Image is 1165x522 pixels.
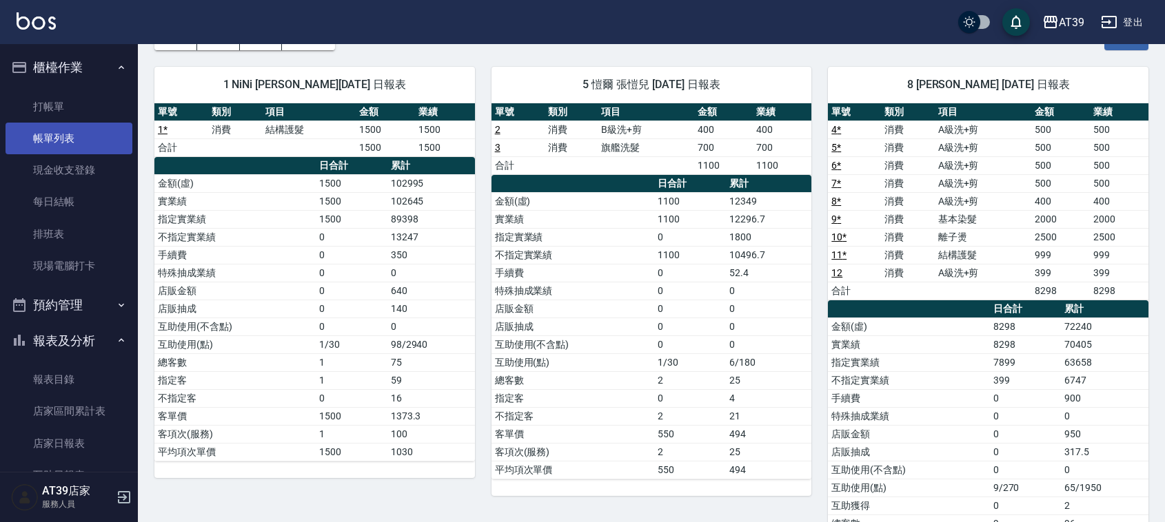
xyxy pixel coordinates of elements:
[492,389,654,407] td: 指定客
[208,121,262,138] td: 消費
[316,300,387,317] td: 0
[990,425,1061,443] td: 0
[316,192,387,210] td: 1500
[6,186,132,218] a: 每日結帳
[415,103,474,121] th: 業績
[6,395,132,427] a: 店家區間累計表
[6,250,132,282] a: 現場電腦打卡
[6,91,132,123] a: 打帳單
[881,103,934,121] th: 類別
[990,497,1061,514] td: 0
[726,425,811,443] td: 494
[42,498,112,510] p: 服務人員
[262,103,356,121] th: 項目
[1031,103,1090,121] th: 金額
[654,228,726,246] td: 0
[154,389,316,407] td: 不指定客
[935,174,1031,192] td: A級洗+剪
[356,103,415,121] th: 金額
[492,353,654,371] td: 互助使用(點)
[1061,461,1148,479] td: 0
[492,461,654,479] td: 平均項次單價
[492,175,812,479] table: a dense table
[1090,192,1148,210] td: 400
[154,103,475,157] table: a dense table
[508,78,796,92] span: 5 愷爾 張愷兒 [DATE] 日報表
[881,121,934,138] td: 消費
[828,317,989,335] td: 金額(虛)
[1031,282,1090,300] td: 8298
[154,246,316,264] td: 手續費
[154,371,316,389] td: 指定客
[387,264,475,282] td: 0
[415,121,474,138] td: 1500
[935,156,1031,174] td: A級洗+剪
[828,443,989,461] td: 店販抽成
[492,282,654,300] td: 特殊抽成業績
[881,246,934,264] td: 消費
[1061,371,1148,389] td: 6747
[1031,228,1090,246] td: 2500
[316,335,387,353] td: 1/30
[990,300,1061,318] th: 日合計
[598,103,694,121] th: 項目
[316,246,387,264] td: 0
[387,335,475,353] td: 98/2940
[262,121,356,138] td: 結構護髮
[154,157,475,461] table: a dense table
[1031,156,1090,174] td: 500
[1061,479,1148,497] td: 65/1950
[387,371,475,389] td: 59
[654,335,726,353] td: 0
[753,138,811,156] td: 700
[828,335,989,353] td: 實業績
[316,157,387,175] th: 日合計
[598,121,694,138] td: B級洗+剪
[42,484,112,498] h5: AT39店家
[694,156,753,174] td: 1100
[492,228,654,246] td: 指定實業績
[654,210,726,228] td: 1100
[726,335,811,353] td: 0
[545,121,598,138] td: 消費
[495,142,500,153] a: 3
[492,192,654,210] td: 金額(虛)
[154,210,316,228] td: 指定實業績
[881,174,934,192] td: 消費
[154,282,316,300] td: 店販金額
[1059,14,1084,31] div: AT39
[726,389,811,407] td: 4
[415,138,474,156] td: 1500
[990,317,1061,335] td: 8298
[387,425,475,443] td: 100
[6,323,132,359] button: 報表及分析
[726,282,811,300] td: 0
[726,175,811,193] th: 累計
[726,228,811,246] td: 1800
[492,317,654,335] td: 店販抽成
[6,50,132,85] button: 櫃檯作業
[1090,264,1148,282] td: 399
[990,443,1061,461] td: 0
[545,138,598,156] td: 消費
[208,103,262,121] th: 類別
[990,353,1061,371] td: 7899
[316,443,387,461] td: 1500
[654,246,726,264] td: 1100
[881,264,934,282] td: 消費
[990,407,1061,425] td: 0
[1061,317,1148,335] td: 72240
[1061,353,1148,371] td: 63658
[828,389,989,407] td: 手續費
[753,121,811,138] td: 400
[654,461,726,479] td: 550
[831,267,842,278] a: 12
[316,174,387,192] td: 1500
[753,156,811,174] td: 1100
[387,353,475,371] td: 75
[990,335,1061,353] td: 8298
[387,246,475,264] td: 350
[935,210,1031,228] td: 基本染髮
[316,210,387,228] td: 1500
[1031,264,1090,282] td: 399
